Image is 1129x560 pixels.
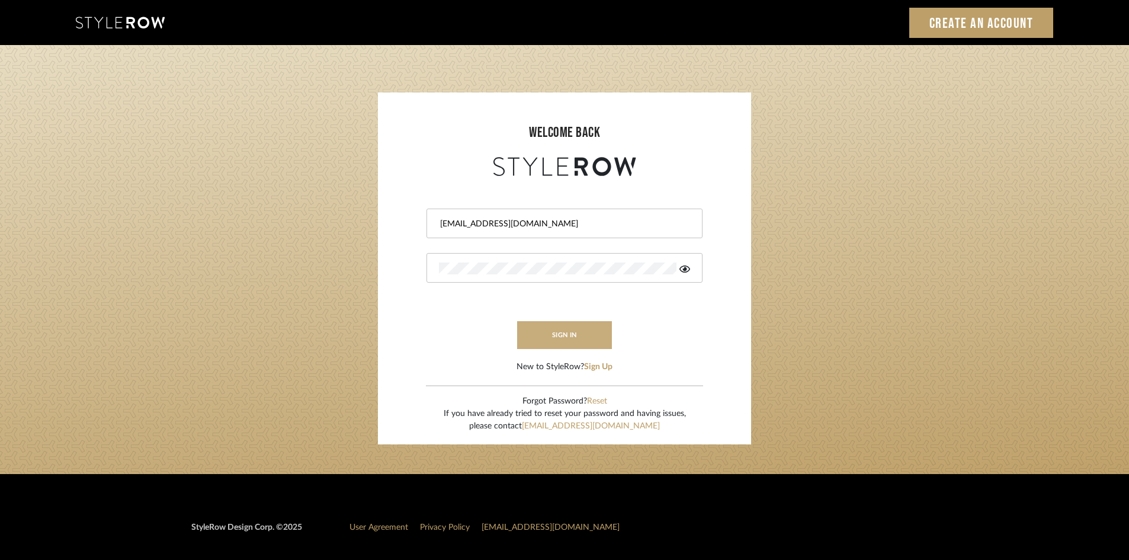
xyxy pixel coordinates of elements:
[439,218,687,230] input: Email Address
[522,422,660,430] a: [EMAIL_ADDRESS][DOMAIN_NAME]
[420,523,470,532] a: Privacy Policy
[444,408,686,433] div: If you have already tried to reset your password and having issues, please contact
[390,122,739,143] div: welcome back
[587,395,607,408] button: Reset
[517,361,612,373] div: New to StyleRow?
[444,395,686,408] div: Forgot Password?
[584,361,612,373] button: Sign Up
[191,521,302,543] div: StyleRow Design Corp. ©2025
[517,321,612,349] button: sign in
[349,523,408,532] a: User Agreement
[909,8,1054,38] a: Create an Account
[482,523,620,532] a: [EMAIL_ADDRESS][DOMAIN_NAME]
